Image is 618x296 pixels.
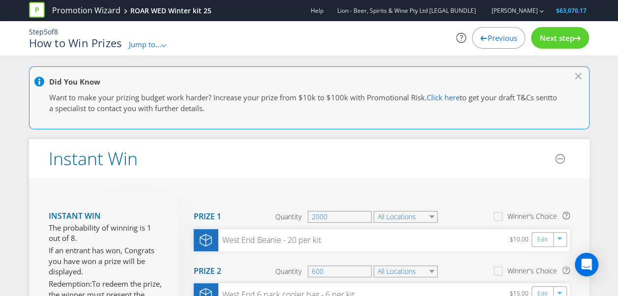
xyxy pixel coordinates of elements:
span: 8 [54,27,58,36]
span: Jump to... [129,39,161,49]
span: 5 [44,27,48,36]
span: of [48,27,54,36]
span: Want to make your prizing budget work harder? Increase your prize from $10k to $100k with Promoti... [49,92,427,102]
a: Help [311,6,324,15]
div: Winner's Choice [507,211,557,221]
div: Open Intercom Messenger [575,253,598,276]
p: The probability of winning is 1 out of 8. [49,223,164,244]
span: $63,070.17 [556,6,587,15]
span: Step [29,27,44,36]
a: Promotion Wizard [52,5,120,16]
h1: How to Win Prizes [29,37,122,49]
div: $10.00 [510,234,531,246]
h4: Prize 1 [194,212,221,221]
h2: Instant Win [49,149,138,169]
h4: Instant Win [49,212,164,221]
span: Lion - Beer, Spirits & Wine Pty Ltd [LEGAL BUNDLE] [337,6,476,15]
div: Winner's Choice [507,266,557,276]
span: Next step [539,33,574,43]
div: ROAR WED Winter kit 25 [130,6,211,16]
span: Quantity [275,266,301,276]
span: to get your draft T&Cs sentto a specialist to contact you with further details. [49,92,557,113]
div: West End Beanie - 20 per kit [218,235,321,246]
p: If an entrant has won, Congrats you have won a prize will be displayed. [49,245,164,277]
a: Click here [427,92,460,102]
a: [PERSON_NAME] [482,6,538,15]
span: Redemption: [49,279,92,289]
a: Edit [537,234,548,245]
h4: Prize 2 [194,267,221,276]
span: Previous [487,33,517,43]
span: Quantity [275,212,301,222]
